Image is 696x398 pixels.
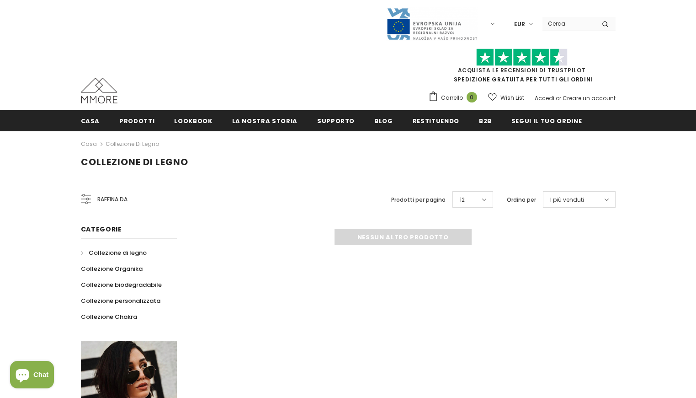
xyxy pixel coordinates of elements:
a: Prodotti [119,110,154,131]
img: Javni Razpis [386,7,478,41]
span: Blog [374,117,393,125]
span: La nostra storia [232,117,298,125]
img: Casi MMORE [81,78,117,103]
a: B2B [479,110,492,131]
a: Collezione personalizzata [81,293,160,309]
span: Raffina da [97,194,128,204]
span: Prodotti [119,117,154,125]
a: Acquista le recensioni di TrustPilot [458,66,586,74]
inbox-online-store-chat: Shopify online store chat [7,361,57,391]
a: Collezione di legno [81,245,147,261]
a: La nostra storia [232,110,298,131]
span: SPEDIZIONE GRATUITA PER TUTTI GLI ORDINI [428,53,616,83]
span: or [556,94,561,102]
span: Wish List [500,93,524,102]
span: 0 [467,92,477,102]
a: Lookbook [174,110,212,131]
span: Lookbook [174,117,212,125]
a: Javni Razpis [386,20,478,27]
span: Casa [81,117,100,125]
a: Casa [81,110,100,131]
a: Creare un account [563,94,616,102]
a: Carrello 0 [428,91,482,105]
img: Fidati di Pilot Stars [476,48,568,66]
span: Collezione di legno [89,248,147,257]
label: Prodotti per pagina [391,195,446,204]
span: Restituendo [413,117,459,125]
a: Collezione biodegradabile [81,277,162,293]
a: Collezione Chakra [81,309,137,325]
input: Search Site [542,17,595,30]
a: Segui il tuo ordine [511,110,582,131]
a: Casa [81,139,97,150]
span: Collezione biodegradabile [81,280,162,289]
span: Segui il tuo ordine [511,117,582,125]
a: supporto [317,110,355,131]
a: Collezione di legno [106,140,159,148]
span: I più venduti [550,195,584,204]
span: EUR [514,20,525,29]
span: supporto [317,117,355,125]
span: B2B [479,117,492,125]
a: Blog [374,110,393,131]
span: Collezione personalizzata [81,296,160,305]
span: 12 [460,195,465,204]
span: Collezione Chakra [81,312,137,321]
span: Carrello [441,93,463,102]
span: Collezione di legno [81,156,188,168]
span: Collezione Organika [81,264,143,273]
a: Restituendo [413,110,459,131]
a: Wish List [488,90,524,106]
a: Accedi [535,94,554,102]
a: Collezione Organika [81,261,143,277]
span: Categorie [81,225,122,234]
label: Ordina per [507,195,536,204]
